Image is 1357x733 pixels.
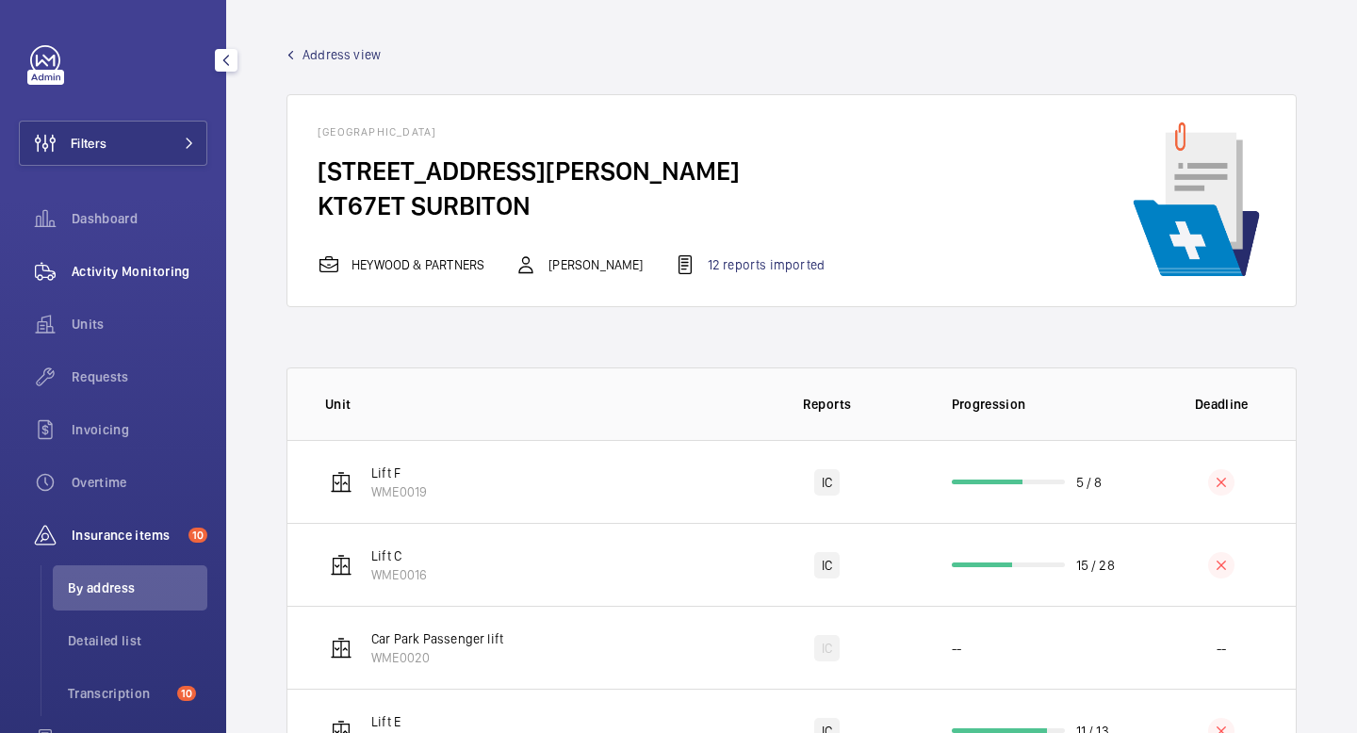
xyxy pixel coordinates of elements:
p: Car Park Passenger lift [371,629,503,648]
p: Reports [746,395,908,414]
span: 10 [177,686,196,701]
span: Transcription [68,684,170,703]
p: WME0016 [371,565,427,584]
div: 12 reports imported [674,253,825,276]
div: [PERSON_NAME] [515,253,643,276]
p: -- [952,639,961,658]
p: Lift C [371,546,427,565]
p: Unit [325,395,733,414]
p: Progression [952,395,1148,414]
div: IC [814,469,840,496]
span: Overtime [72,473,207,492]
span: Dashboard [72,209,207,228]
p: Deadline [1161,395,1283,414]
span: Insurance items [72,526,181,545]
span: 10 [188,528,207,543]
span: Invoicing [72,420,207,439]
span: Filters [71,134,106,153]
p: Lift F [371,464,427,482]
div: HEYWOOD & PARTNERS [318,253,484,276]
p: Lift E [371,712,427,731]
span: Units [72,315,207,334]
img: elevator.svg [330,637,352,660]
p: WME0019 [371,482,427,501]
span: Address view [302,45,381,64]
p: 5 / 8 [1076,473,1103,492]
button: Filters [19,121,207,166]
span: By address [68,578,207,597]
span: Requests [72,367,207,386]
h4: [STREET_ADDRESS][PERSON_NAME] KT67ET SURBITON [318,154,855,223]
p: WME0020 [371,648,503,667]
div: IC [814,552,840,578]
img: elevator.svg [330,554,352,577]
img: elevator.svg [330,471,352,494]
p: 15 / 28 [1076,556,1115,575]
span: Activity Monitoring [72,262,207,281]
span: Detailed list [68,631,207,650]
div: IC [814,635,840,661]
h4: [GEOGRAPHIC_DATA] [318,125,855,154]
p: -- [1217,639,1226,658]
